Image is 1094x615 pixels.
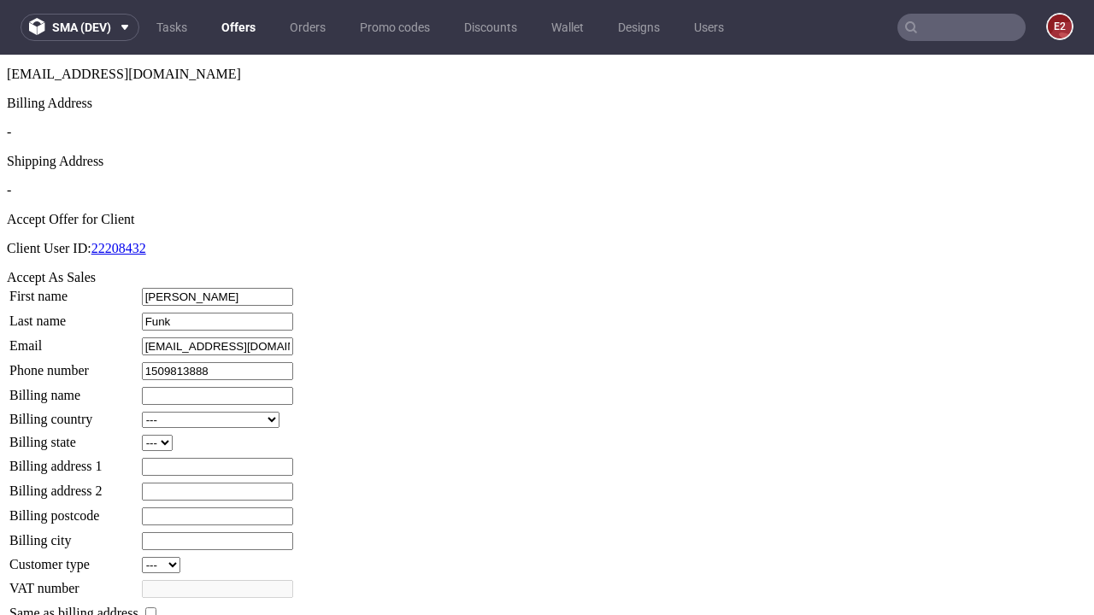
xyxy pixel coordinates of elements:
[91,186,146,201] a: 22208432
[7,99,1087,114] div: Shipping Address
[7,41,1087,56] div: Billing Address
[9,524,139,544] td: VAT number
[9,257,139,277] td: Last name
[9,402,139,422] td: Billing address 1
[608,14,670,41] a: Designs
[9,379,139,397] td: Billing state
[9,452,139,471] td: Billing postcode
[1048,15,1072,38] figcaption: e2
[7,70,11,85] span: -
[9,427,139,447] td: Billing address 2
[541,14,594,41] a: Wallet
[454,14,527,41] a: Discounts
[9,232,139,252] td: First name
[684,14,734,41] a: Users
[7,215,1087,231] div: Accept As Sales
[211,14,266,41] a: Offers
[9,477,139,496] td: Billing city
[9,549,139,568] td: Same as billing address
[9,331,139,351] td: Billing name
[7,128,11,143] span: -
[7,186,1087,202] p: Client User ID:
[146,14,197,41] a: Tasks
[350,14,440,41] a: Promo codes
[7,12,241,26] span: [EMAIL_ADDRESS][DOMAIN_NAME]
[7,157,1087,173] div: Accept Offer for Client
[279,14,336,41] a: Orders
[9,282,139,302] td: Email
[52,21,111,33] span: sma (dev)
[9,501,139,519] td: Customer type
[9,307,139,326] td: Phone number
[9,356,139,374] td: Billing country
[21,14,139,41] button: sma (dev)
